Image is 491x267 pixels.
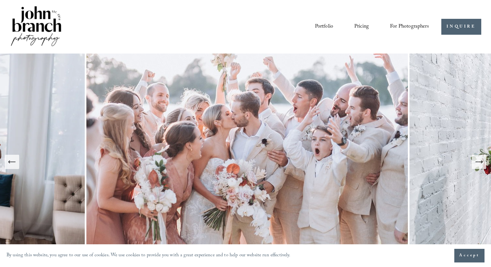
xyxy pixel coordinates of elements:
p: By using this website, you agree to our use of cookies. We use cookies to provide you with a grea... [6,251,291,261]
a: folder dropdown [390,21,429,32]
a: Portfolio [315,21,333,32]
a: Pricing [354,21,369,32]
span: For Photographers [390,22,429,32]
button: Previous Slide [5,155,19,169]
span: Accept [459,252,480,259]
img: John Branch IV Photography [10,5,62,49]
a: INQUIRE [441,19,481,35]
button: Accept [454,249,485,262]
button: Next Slide [472,155,486,169]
